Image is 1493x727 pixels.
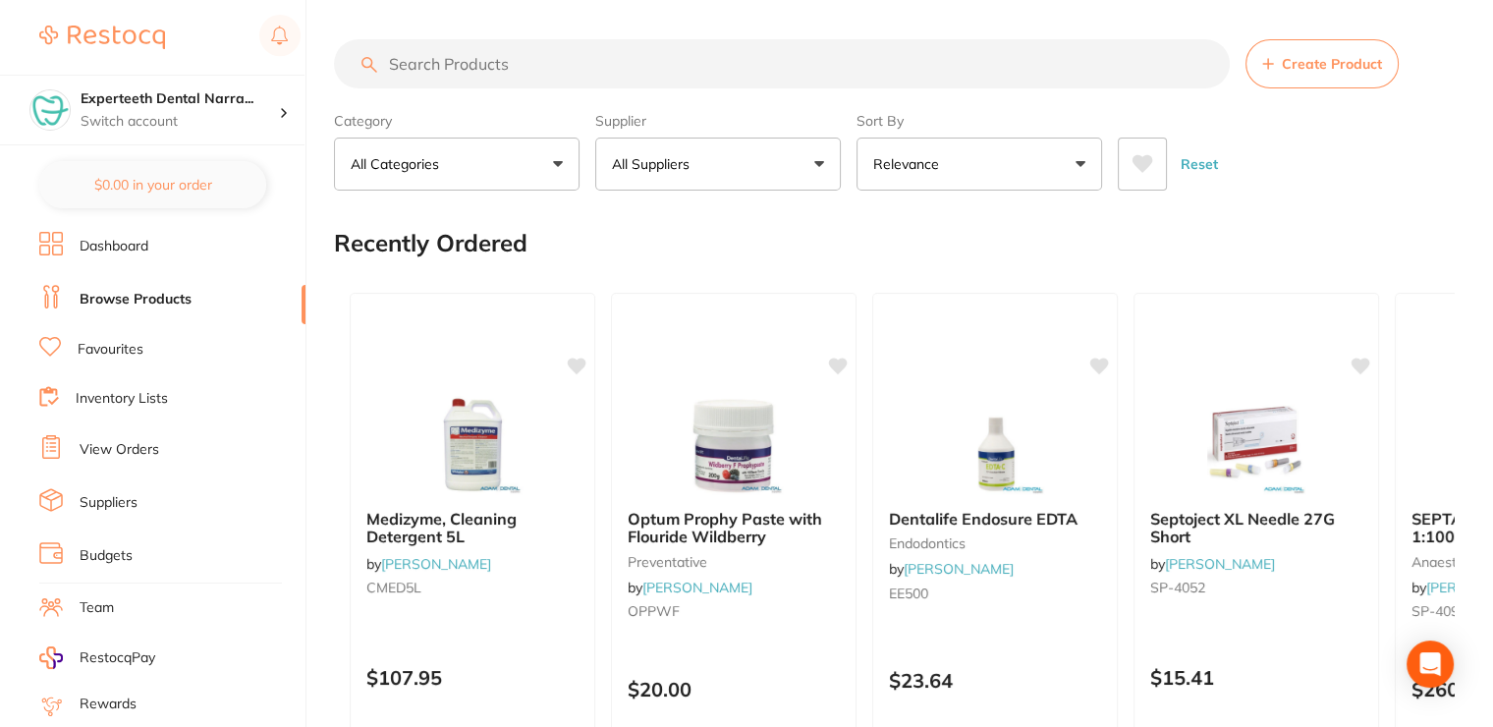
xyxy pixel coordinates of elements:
a: Team [80,598,114,618]
p: All Suppliers [612,154,697,174]
p: Switch account [81,112,279,132]
a: Inventory Lists [76,389,168,409]
button: Relevance [857,138,1102,191]
img: Medizyme, Cleaning Detergent 5L [409,396,536,494]
b: Optum Prophy Paste with Flouride Wildberry [628,510,840,546]
h4: Experteeth Dental Narrabri [81,89,279,109]
a: [PERSON_NAME] [1165,555,1275,573]
p: $20.00 [628,678,840,700]
p: Relevance [873,154,947,174]
p: $15.41 [1150,666,1362,689]
button: Create Product [1245,39,1399,88]
p: All Categories [351,154,447,174]
img: Optum Prophy Paste with Flouride Wildberry [670,396,798,494]
b: Septoject XL Needle 27G Short [1150,510,1362,546]
small: SP-4052 [1150,580,1362,595]
a: Suppliers [80,493,138,513]
img: Restocq Logo [39,26,165,49]
h2: Recently Ordered [334,230,527,257]
button: Reset [1175,138,1224,191]
span: by [628,579,752,596]
label: Category [334,112,580,130]
p: $23.64 [889,669,1101,692]
img: Dentalife Endosure EDTA [931,396,1059,494]
span: RestocqPay [80,648,155,668]
a: Budgets [80,546,133,566]
small: preventative [628,554,840,570]
a: RestocqPay [39,646,155,669]
img: RestocqPay [39,646,63,669]
small: endodontics [889,535,1101,551]
div: Open Intercom Messenger [1407,641,1454,688]
img: Septoject XL Needle 27G Short [1192,396,1320,494]
a: Rewards [80,695,137,714]
a: Restocq Logo [39,15,165,60]
small: EE500 [889,586,1101,601]
small: CMED5L [366,580,579,595]
img: Experteeth Dental Narrabri [30,90,70,130]
label: Sort By [857,112,1102,130]
span: by [366,555,491,573]
input: Search Products [334,39,1230,88]
a: Favourites [78,340,143,360]
span: Create Product [1282,56,1382,72]
a: [PERSON_NAME] [381,555,491,573]
b: Medizyme, Cleaning Detergent 5L [366,510,579,546]
label: Supplier [595,112,841,130]
a: [PERSON_NAME] [642,579,752,596]
span: by [1150,555,1275,573]
small: OPPWF [628,603,840,619]
span: by [889,560,1014,578]
b: Dentalife Endosure EDTA [889,510,1101,528]
button: All Categories [334,138,580,191]
button: All Suppliers [595,138,841,191]
button: $0.00 in your order [39,161,266,208]
a: View Orders [80,440,159,460]
a: [PERSON_NAME] [904,560,1014,578]
p: $107.95 [366,666,579,689]
a: Dashboard [80,237,148,256]
a: Browse Products [80,290,192,309]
